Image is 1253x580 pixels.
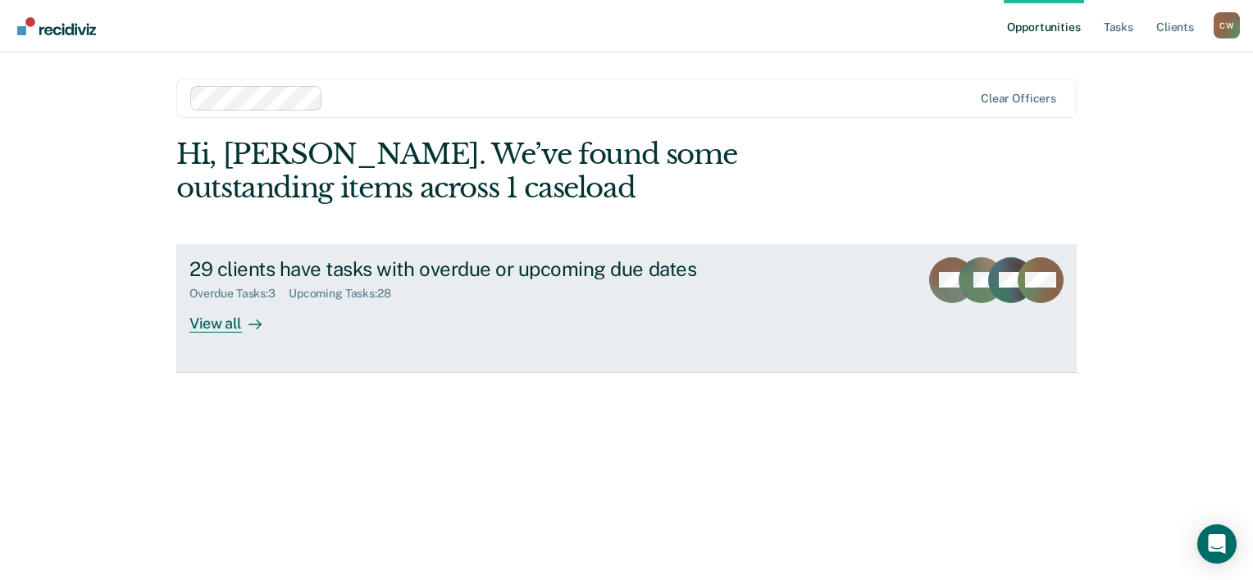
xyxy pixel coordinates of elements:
div: Open Intercom Messenger [1197,524,1237,564]
div: Overdue Tasks : 3 [189,287,289,301]
div: 29 clients have tasks with overdue or upcoming due dates [189,257,765,281]
div: View all [189,301,281,333]
div: Upcoming Tasks : 28 [289,287,404,301]
a: 29 clients have tasks with overdue or upcoming due datesOverdue Tasks:3Upcoming Tasks:28View all [176,244,1077,373]
button: Profile dropdown button [1214,12,1240,39]
div: C W [1214,12,1240,39]
div: Clear officers [981,92,1056,106]
img: Recidiviz [17,17,96,35]
div: Hi, [PERSON_NAME]. We’ve found some outstanding items across 1 caseload [176,138,896,205]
